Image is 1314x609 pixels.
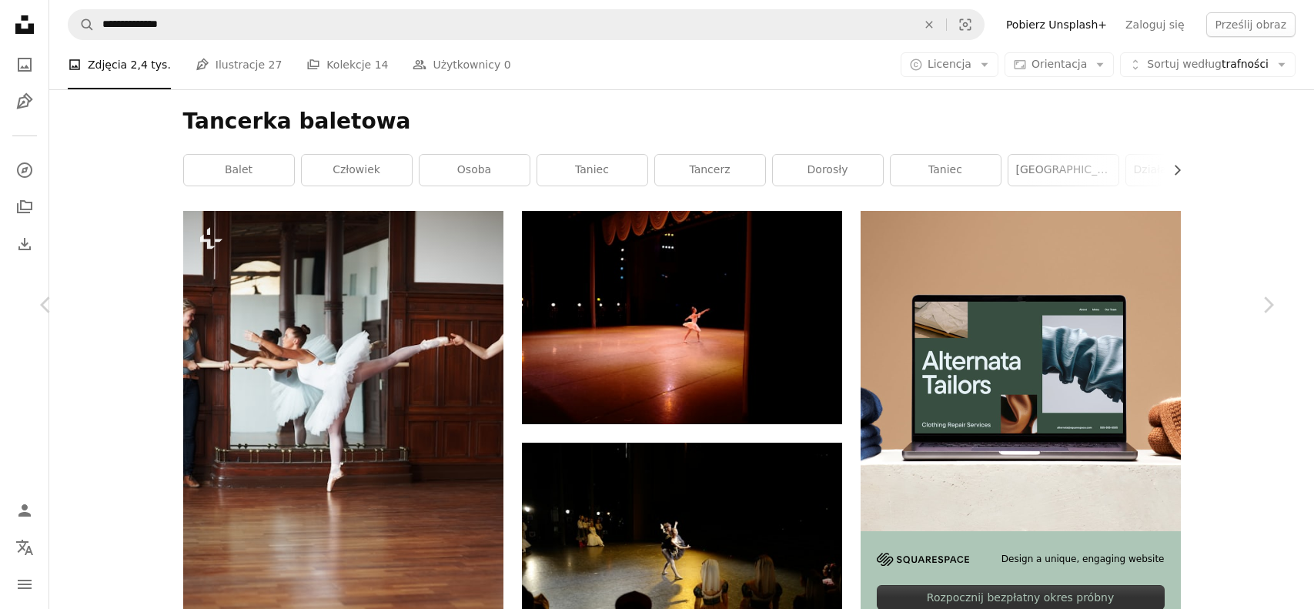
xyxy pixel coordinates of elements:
[269,59,283,71] font: 27
[306,40,388,89] a: Kolekcje 14
[1005,52,1114,77] button: Orientacja
[1163,155,1181,186] button: przewiń listę w prawo
[375,59,389,71] font: 14
[1006,18,1107,31] font: Pobierz Unsplash+
[1134,163,1265,176] font: działalność rekreacyjna
[9,192,40,223] a: Kolekcje
[927,591,1114,604] font: Rozpocznij bezpłatny okres próbny
[522,542,842,556] a: ludzie tańczący na białym parkiecie
[522,211,842,424] img: kobieta tańczy na scenie w nocy
[1016,163,1129,176] font: [GEOGRAPHIC_DATA]
[9,532,40,563] button: Język
[1147,58,1222,70] font: Sortuj według
[1215,18,1286,31] font: Prześlij obraz
[326,59,371,71] font: Kolekcje
[9,229,40,259] a: Pobierz historię
[901,52,998,77] button: Licencja
[9,495,40,526] a: Zaloguj się / Zarejestruj się
[1206,12,1296,37] button: Prześlij obraz
[1222,58,1269,70] font: trafności
[216,59,265,71] font: Ilustracje
[9,155,40,186] a: Badać
[891,155,1001,186] a: taniec
[689,163,730,176] font: tancerz
[457,163,491,176] font: osoba
[1008,155,1118,186] a: [GEOGRAPHIC_DATA]
[877,553,969,566] img: file-1705255347840-230a6ab5bca9image
[928,58,971,70] font: Licencja
[1222,231,1314,379] a: Następny
[1001,553,1165,566] span: Design a unique, engaging website
[183,109,411,134] font: Tancerka baletowa
[1125,18,1185,31] font: Zaloguj się
[302,155,412,186] a: człowiek
[69,10,95,39] button: Szukaj w Unsplash
[1116,12,1194,37] a: Zaloguj się
[504,59,511,71] font: 0
[9,86,40,117] a: Ilustracje
[413,40,510,89] a: Użytkownicy 0
[9,49,40,80] a: Zdjęcia
[537,155,647,186] a: taniec
[420,155,530,186] a: osoba
[997,12,1116,37] a: Pobierz Unsplash+
[912,10,946,39] button: Jasne
[225,163,252,176] font: balet
[1126,155,1236,186] a: działalność rekreacyjna
[68,9,985,40] form: Znajdź materiały wizualne w całej witrynie
[196,40,283,89] a: Ilustracje 27
[1031,58,1087,70] font: Orientacja
[522,310,842,324] a: kobieta tańczy na scenie w nocy
[183,443,503,457] a: dwie baletnice w studiu tańca z lustrem w tle
[9,569,40,600] button: Menu
[807,163,848,176] font: dorosły
[928,163,962,176] font: taniec
[1120,52,1296,77] button: Sortuj wedługtrafności
[947,10,984,39] button: Przeszukiwanie wizualne
[655,155,765,186] a: tancerz
[184,155,294,186] a: balet
[861,211,1181,531] img: file-1707885205802-88dd96a21c72image
[773,155,883,186] a: dorosły
[575,163,609,176] font: taniec
[433,59,500,71] font: Użytkownicy
[333,163,380,176] font: człowiek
